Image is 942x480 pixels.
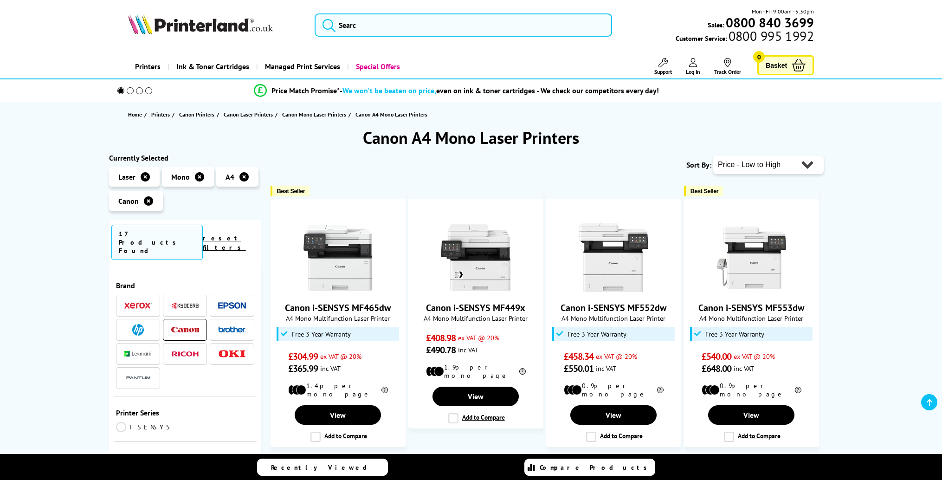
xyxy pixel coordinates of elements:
[218,350,246,358] img: OKI
[702,382,801,398] li: 0.9p per mono page
[716,223,786,292] img: Canon i-SENSYS MF553dw
[579,285,648,294] a: Canon i-SENSYS MF552dw
[441,285,510,294] a: Canon i-SENSYS MF449x
[426,344,456,356] span: £490.78
[524,459,655,476] a: Compare Products
[104,83,808,99] li: modal_Promise
[257,459,388,476] a: Recently Viewed
[561,302,666,314] a: Canon i-SENSYS MF552dw
[288,382,388,398] li: 1.4p per mono page
[226,172,234,182] span: A4
[564,350,594,363] span: £458.34
[676,32,814,43] span: Customer Service:
[724,18,814,27] a: 0800 840 3699
[124,351,152,357] img: Lexmark
[570,405,657,425] a: View
[426,363,526,380] li: 1.9p per mono page
[355,111,427,118] span: Canon A4 Mono Laser Printers
[690,188,719,195] span: Best Seller
[176,55,249,78] span: Ink & Toner Cartridges
[320,364,341,373] span: inc VAT
[151,110,172,119] a: Printers
[426,302,525,314] a: Canon i-SENSYS MF449x
[540,463,652,472] span: Compare Products
[218,302,246,309] img: Epson
[109,153,261,162] div: Currently Selected
[118,172,135,182] span: Laser
[256,55,347,78] a: Managed Print Services
[708,20,724,29] span: Sales:
[654,58,672,75] a: Support
[716,285,786,294] a: Canon i-SENSYS MF553dw
[426,332,456,344] span: £408.98
[315,13,613,37] input: Searc
[686,58,700,75] a: Log In
[654,68,672,75] span: Support
[432,387,519,406] a: View
[568,331,626,338] span: Free 3 Year Warranty
[684,186,723,196] button: Best Seller
[124,348,152,360] a: Lexmark
[132,324,144,336] img: HP
[564,382,664,398] li: 0.9p per mono page
[303,223,373,292] img: Canon i-SENSYS MF465dw
[124,372,152,384] a: Pantum
[708,405,794,425] a: View
[282,110,348,119] a: Canon Mono Laser Printers
[702,350,732,363] span: £540.00
[320,352,361,361] span: ex VAT @ 20%
[714,58,741,75] a: Track Order
[179,110,214,119] span: Canon Printers
[171,300,199,311] a: Kyocera
[698,302,804,314] a: Canon i-SENSYS MF553dw
[203,234,246,252] a: reset filters
[285,302,391,314] a: Canon i-SENSYS MF465dw
[124,300,152,311] a: Xerox
[111,225,203,260] span: 17 Products Found
[282,110,346,119] span: Canon Mono Laser Printers
[724,432,781,442] label: Add to Compare
[218,326,246,333] img: Brother
[734,352,775,361] span: ex VAT @ 20%
[686,160,711,169] span: Sort By:
[218,348,246,360] a: OKI
[116,454,254,463] div: Category
[310,432,367,442] label: Add to Compare
[288,363,318,375] span: £365.99
[124,324,152,336] a: HP
[292,331,351,338] span: Free 3 Year Warranty
[277,188,305,195] span: Best Seller
[124,302,152,309] img: Xerox
[168,55,256,78] a: Ink & Toner Cartridges
[171,327,199,333] img: Canon
[171,351,199,357] img: Ricoh
[734,364,754,373] span: inc VAT
[753,51,765,63] span: 0
[303,285,373,294] a: Canon i-SENSYS MF465dw
[109,127,833,149] h1: Canon A4 Mono Laser Printers
[340,86,659,95] div: - even on ink & toner cartridges - We check our competitors every day!
[271,86,340,95] span: Price Match Promise*
[151,110,170,119] span: Printers
[689,314,814,323] span: A4 Mono Multifunction Laser Printer
[702,363,732,375] span: £648.00
[752,7,814,16] span: Mon - Fri 9:00am - 5:30pm
[766,59,787,71] span: Basket
[596,352,637,361] span: ex VAT @ 20%
[179,110,217,119] a: Canon Printers
[596,364,616,373] span: inc VAT
[458,333,499,342] span: ex VAT @ 20%
[128,110,144,119] a: Home
[288,350,318,363] span: £304.99
[118,196,139,206] span: Canon
[116,422,185,432] a: iSENSYS
[586,432,643,442] label: Add to Compare
[116,408,254,417] div: Printer Series
[128,55,168,78] a: Printers
[757,55,814,75] a: Basket 0
[128,14,303,36] a: Printerland Logo
[347,55,407,78] a: Special Offers
[413,314,538,323] span: A4 Mono Multifunction Laser Printer
[124,372,152,383] img: Pantum
[276,314,400,323] span: A4 Mono Multifunction Laser Printer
